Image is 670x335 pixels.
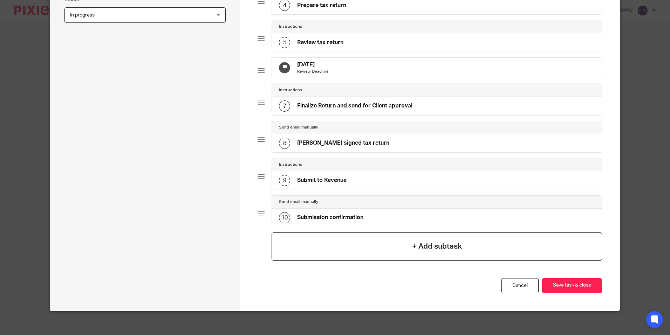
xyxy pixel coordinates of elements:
[412,241,462,252] h4: + Add subtask
[297,177,347,184] h4: Submit to Revenue
[279,125,318,130] h4: Send email manually
[279,37,290,48] div: 5
[297,139,389,147] h4: [PERSON_NAME] signed tax return
[501,278,539,293] a: Cancel
[297,102,412,110] h4: Finalize Return and send for Client approval
[297,2,346,9] h4: Prepare tax return
[279,100,290,112] div: 7
[279,199,318,205] h4: Send email manually
[70,13,95,18] span: In progress
[279,162,302,167] h4: Instructions
[297,61,329,68] h4: [DATE]
[297,39,343,46] h4: Review tax return
[542,278,602,293] button: Save task & close
[297,214,363,221] h4: Submission confirmation
[279,212,290,223] div: 10
[297,69,329,74] p: Review Deadline
[279,24,302,29] h4: Instructions
[279,175,290,186] div: 9
[279,87,302,93] h4: Instructions
[279,138,290,149] div: 8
